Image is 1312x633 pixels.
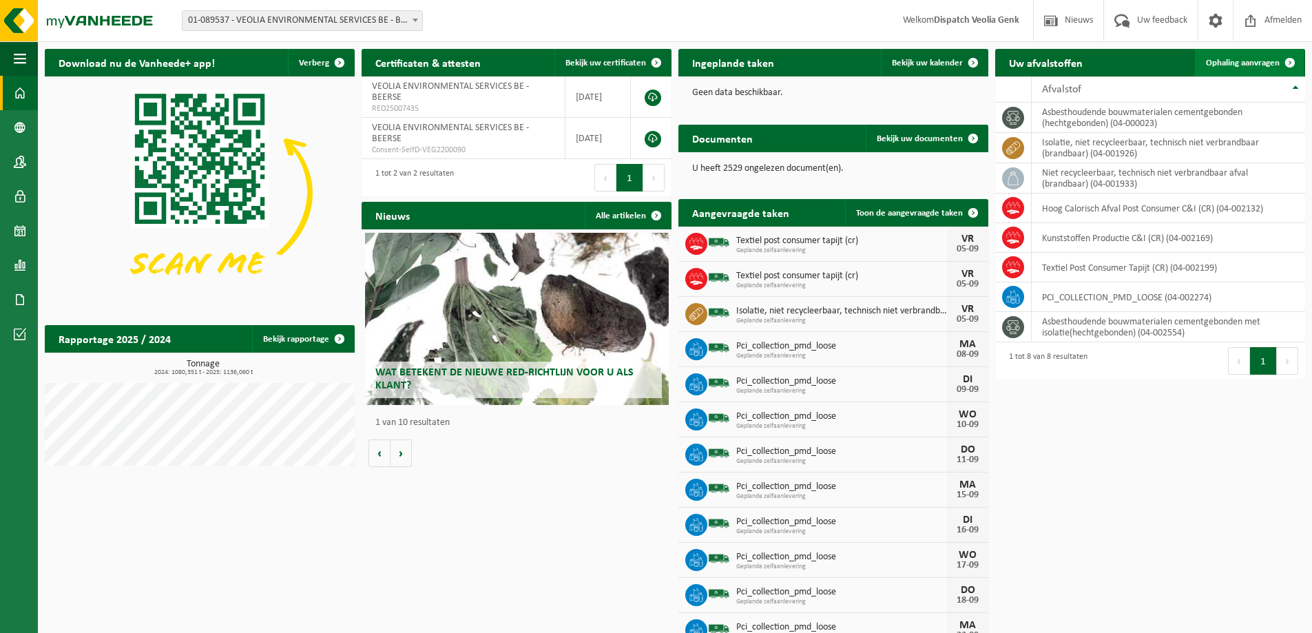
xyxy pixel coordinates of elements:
[736,317,947,325] span: Geplande zelfaanlevering
[954,596,981,605] div: 18-09
[736,587,947,598] span: Pci_collection_pmd_loose
[707,442,731,465] img: BL-SO-LV
[183,11,422,30] span: 01-089537 - VEOLIA ENVIRONMENTAL SERVICES BE - BEERSE
[934,15,1019,25] strong: Dispatch Veolia Genk
[372,103,554,114] span: RED25007435
[954,620,981,631] div: MA
[594,164,616,191] button: Previous
[954,490,981,500] div: 15-09
[707,477,731,500] img: BL-SO-LV
[736,236,947,247] span: Textiel post consumer tapijt (cr)
[585,202,670,229] a: Alle artikelen
[736,411,947,422] span: Pci_collection_pmd_loose
[866,125,987,152] a: Bekijk uw documenten
[565,59,646,68] span: Bekijk uw certificaten
[707,301,731,324] img: BL-SO-LV
[1002,346,1087,376] div: 1 tot 8 van 8 resultaten
[554,49,670,76] a: Bekijk uw certificaten
[52,369,355,376] span: 2024: 1080,351 t - 2025: 1136,060 t
[736,563,947,571] span: Geplande zelfaanlevering
[954,245,981,254] div: 05-09
[707,336,731,360] img: BL-SO-LV
[954,561,981,570] div: 17-09
[954,409,981,420] div: WO
[856,209,963,218] span: Toon de aangevraagde taken
[643,164,665,191] button: Next
[954,269,981,280] div: VR
[954,550,981,561] div: WO
[299,59,329,68] span: Verberg
[391,439,412,467] button: Volgende
[707,512,731,535] img: BL-SO-LV
[736,271,947,282] span: Textiel post consumer tapijt (cr)
[954,479,981,490] div: MA
[1195,49,1304,76] a: Ophaling aanvragen
[736,306,947,317] span: Isolatie, niet recycleerbaar, technisch niet verbrandbaar (brandbaar)
[736,282,947,290] span: Geplande zelfaanlevering
[954,234,981,245] div: VR
[45,49,229,76] h2: Download nu de Vanheede+ app!
[1277,347,1298,375] button: Next
[375,418,665,428] p: 1 van 10 resultaten
[1042,84,1081,95] span: Afvalstof
[736,247,947,255] span: Geplande zelfaanlevering
[372,145,554,156] span: Consent-SelfD-VEG2200090
[736,352,947,360] span: Geplande zelfaanlevering
[736,622,947,633] span: Pci_collection_pmd_loose
[707,231,731,254] img: BL-SO-LV
[707,582,731,605] img: BL-SO-LV
[736,457,947,466] span: Geplande zelfaanlevering
[707,371,731,395] img: BL-SO-LV
[954,339,981,350] div: MA
[52,360,355,376] h3: Tonnage
[362,49,494,76] h2: Certificaten & attesten
[707,406,731,430] img: BL-SO-LV
[954,374,981,385] div: DI
[736,446,947,457] span: Pci_collection_pmd_loose
[362,202,424,229] h2: Nieuws
[954,350,981,360] div: 08-09
[375,367,634,391] span: Wat betekent de nieuwe RED-richtlijn voor u als klant?
[1032,253,1305,282] td: Textiel Post Consumer Tapijt (CR) (04-002199)
[1032,103,1305,133] td: asbesthoudende bouwmaterialen cementgebonden (hechtgebonden) (04-000023)
[881,49,987,76] a: Bekijk uw kalender
[954,444,981,455] div: DO
[678,125,767,152] h2: Documenten
[616,164,643,191] button: 1
[736,552,947,563] span: Pci_collection_pmd_loose
[845,199,987,227] a: Toon de aangevraagde taken
[736,387,947,395] span: Geplande zelfaanlevering
[954,515,981,526] div: DI
[565,76,631,118] td: [DATE]
[736,481,947,492] span: Pci_collection_pmd_loose
[678,49,788,76] h2: Ingeplande taken
[1032,312,1305,342] td: asbesthoudende bouwmaterialen cementgebonden met isolatie(hechtgebonden) (04-002554)
[372,81,529,103] span: VEOLIA ENVIRONMENTAL SERVICES BE - BEERSE
[954,385,981,395] div: 09-09
[368,163,454,193] div: 1 tot 2 van 2 resultaten
[288,49,353,76] button: Verberg
[182,10,423,31] span: 01-089537 - VEOLIA ENVIRONMENTAL SERVICES BE - BEERSE
[1032,163,1305,194] td: niet recycleerbaar, technisch niet verbrandbaar afval (brandbaar) (04-001933)
[692,164,975,174] p: U heeft 2529 ongelezen document(en).
[1032,223,1305,253] td: Kunststoffen Productie C&I (CR) (04-002169)
[1206,59,1280,68] span: Ophaling aanvragen
[45,76,355,309] img: Download de VHEPlus App
[1032,194,1305,223] td: Hoog Calorisch Afval Post Consumer C&I (CR) (04-002132)
[1032,282,1305,312] td: PCI_COLLECTION_PMD_LOOSE (04-002274)
[736,598,947,606] span: Geplande zelfaanlevering
[252,325,353,353] a: Bekijk rapportage
[995,49,1096,76] h2: Uw afvalstoffen
[877,134,963,143] span: Bekijk uw documenten
[736,528,947,536] span: Geplande zelfaanlevering
[954,315,981,324] div: 05-09
[954,304,981,315] div: VR
[1250,347,1277,375] button: 1
[736,422,947,430] span: Geplande zelfaanlevering
[954,526,981,535] div: 16-09
[368,439,391,467] button: Vorige
[736,341,947,352] span: Pci_collection_pmd_loose
[892,59,963,68] span: Bekijk uw kalender
[1228,347,1250,375] button: Previous
[692,88,975,98] p: Geen data beschikbaar.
